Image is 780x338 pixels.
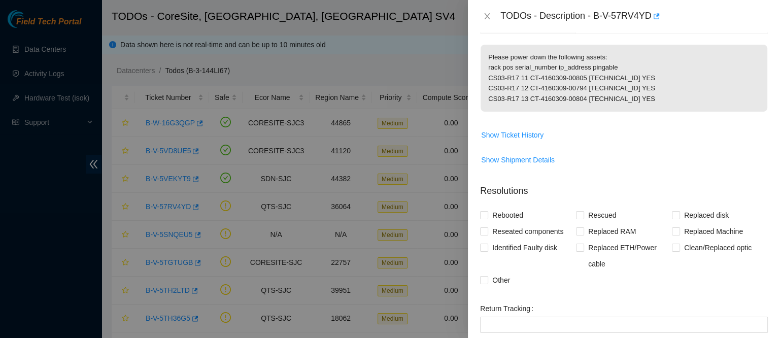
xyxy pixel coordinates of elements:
button: Show Shipment Details [481,152,555,168]
span: Rescued [584,207,620,223]
button: Close [480,12,494,21]
span: Show Ticket History [481,129,544,141]
span: Replaced Machine [680,223,747,240]
span: Reseated components [488,223,567,240]
input: Return Tracking [480,317,768,333]
span: Show Shipment Details [481,154,555,165]
label: Return Tracking [480,300,537,317]
span: close [483,12,491,20]
span: Replaced RAM [584,223,640,240]
span: Replaced disk [680,207,733,223]
p: Resolutions [480,176,768,198]
button: Show Ticket History [481,127,544,143]
p: Please power down the following assets: rack pos serial_number ip_address pingable CS03-R17 11 CT... [481,45,767,112]
div: TODOs - Description - B-V-57RV4YD [500,8,768,24]
span: Replaced ETH/Power cable [584,240,672,272]
span: Other [488,272,514,288]
span: Clean/Replaced optic [680,240,756,256]
span: Identified Faulty disk [488,240,561,256]
span: Rebooted [488,207,527,223]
